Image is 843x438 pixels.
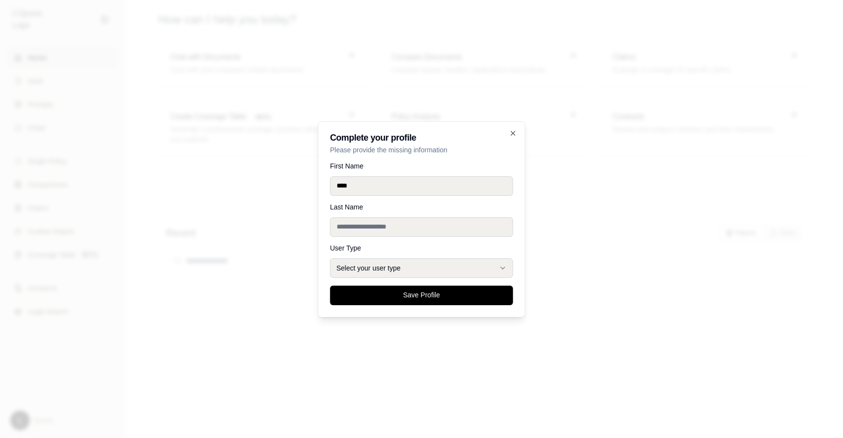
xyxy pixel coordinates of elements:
[330,163,513,169] label: First Name
[330,133,513,142] h2: Complete your profile
[330,286,513,305] button: Save Profile
[330,245,513,251] label: User Type
[330,204,513,210] label: Last Name
[330,145,513,155] p: Please provide the missing information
